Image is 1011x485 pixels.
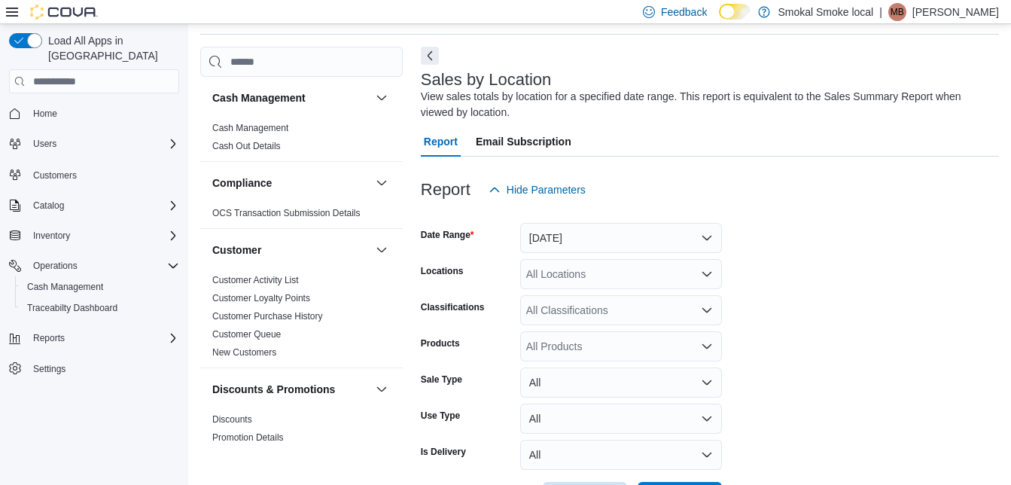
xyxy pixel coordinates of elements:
[212,274,299,286] span: Customer Activity List
[200,204,403,228] div: Compliance
[212,275,299,285] a: Customer Activity List
[891,3,904,21] span: MB
[701,268,713,280] button: Open list of options
[520,440,722,470] button: All
[212,207,361,219] span: OCS Transaction Submission Details
[421,89,991,120] div: View sales totals by location for a specified date range. This report is equivalent to the Sales ...
[507,182,586,197] span: Hide Parameters
[912,3,999,21] p: [PERSON_NAME]
[33,332,65,344] span: Reports
[27,302,117,314] span: Traceabilty Dashboard
[212,242,261,258] h3: Customer
[27,166,83,185] a: Customers
[212,413,252,426] span: Discounts
[33,230,70,242] span: Inventory
[701,340,713,352] button: Open list of options
[421,229,474,241] label: Date Range
[212,414,252,425] a: Discounts
[27,165,179,184] span: Customers
[27,105,63,123] a: Home
[212,292,310,304] span: Customer Loyalty Points
[27,329,179,347] span: Reports
[200,410,403,471] div: Discounts & Promotions
[27,359,179,378] span: Settings
[476,127,571,157] span: Email Subscription
[27,257,84,275] button: Operations
[212,90,370,105] button: Cash Management
[3,358,185,380] button: Settings
[212,347,276,358] a: New Customers
[200,271,403,368] div: Customer
[661,5,707,20] span: Feedback
[421,374,462,386] label: Sale Type
[27,197,70,215] button: Catalog
[212,208,361,218] a: OCS Transaction Submission Details
[421,181,470,199] h3: Report
[33,363,65,375] span: Settings
[212,123,288,133] a: Cash Management
[212,311,323,322] a: Customer Purchase History
[27,227,179,245] span: Inventory
[212,432,284,444] span: Promotion Details
[212,122,288,134] span: Cash Management
[3,328,185,349] button: Reports
[3,255,185,276] button: Operations
[3,225,185,246] button: Inventory
[373,89,391,107] button: Cash Management
[212,242,370,258] button: Customer
[424,127,458,157] span: Report
[421,337,460,349] label: Products
[212,382,335,397] h3: Discounts & Promotions
[27,329,71,347] button: Reports
[879,3,882,21] p: |
[212,310,323,322] span: Customer Purchase History
[373,241,391,259] button: Customer
[520,404,722,434] button: All
[15,276,185,297] button: Cash Management
[33,200,64,212] span: Catalog
[27,197,179,215] span: Catalog
[373,380,391,398] button: Discounts & Promotions
[3,133,185,154] button: Users
[421,410,460,422] label: Use Type
[212,346,276,358] span: New Customers
[42,33,179,63] span: Load All Apps in [GEOGRAPHIC_DATA]
[212,329,281,340] a: Customer Queue
[212,328,281,340] span: Customer Queue
[3,195,185,216] button: Catalog
[21,299,179,317] span: Traceabilty Dashboard
[33,169,77,181] span: Customers
[520,223,722,253] button: [DATE]
[421,301,485,313] label: Classifications
[3,163,185,185] button: Customers
[21,299,123,317] a: Traceabilty Dashboard
[27,257,179,275] span: Operations
[701,304,713,316] button: Open list of options
[421,446,466,458] label: Is Delivery
[27,135,179,153] span: Users
[212,140,281,152] span: Cash Out Details
[30,5,98,20] img: Cova
[27,135,62,153] button: Users
[888,3,906,21] div: Michelle Barreras
[212,293,310,304] a: Customer Loyalty Points
[212,141,281,151] a: Cash Out Details
[719,4,751,20] input: Dark Mode
[21,278,179,296] span: Cash Management
[778,3,873,21] p: Smokal Smoke local
[520,368,722,398] button: All
[21,278,109,296] a: Cash Management
[200,119,403,161] div: Cash Management
[33,108,57,120] span: Home
[212,432,284,443] a: Promotion Details
[15,297,185,319] button: Traceabilty Dashboard
[212,175,370,191] button: Compliance
[212,382,370,397] button: Discounts & Promotions
[483,175,592,205] button: Hide Parameters
[421,265,464,277] label: Locations
[27,227,76,245] button: Inventory
[212,175,272,191] h3: Compliance
[9,96,179,419] nav: Complex example
[373,174,391,192] button: Compliance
